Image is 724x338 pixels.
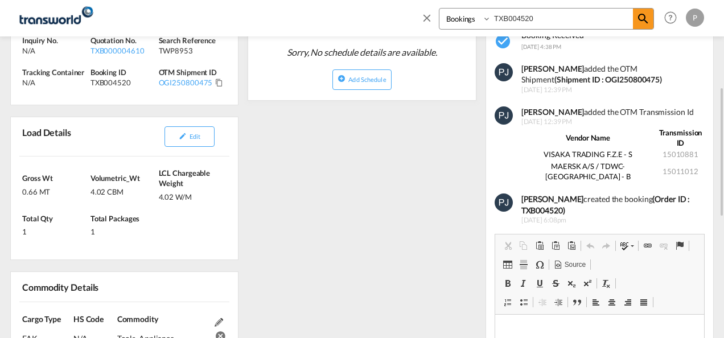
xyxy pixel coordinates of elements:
md-icon: Click to Copy [215,79,223,86]
strong: [PERSON_NAME] [521,107,585,117]
td: 15010881 [655,149,706,160]
div: 4.02 CBM [90,184,156,197]
b: (Order ID : TXB004520) [521,194,690,215]
input: Enter Booking ID, Reference ID, Order ID [491,9,633,28]
span: [DATE] 6:08pm [521,216,706,225]
div: N/A [22,77,88,88]
button: icon-plus-circleAdd Schedule [332,69,391,90]
img: 9seF9gAAAAGSURBVAMAowvrW6TakD8AAAAASUVORK5CYII= [495,63,513,81]
strong: [PERSON_NAME] [521,64,585,73]
a: Insert Special Character [532,257,548,272]
span: Sorry, No schedule details are available. [282,42,442,63]
a: Justify [636,295,652,310]
div: N/A [22,46,88,56]
img: 9seF9gAAAAGSURBVAMAowvrW6TakD8AAAAASUVORK5CYII= [495,106,513,125]
img: 9seF9gAAAAGSURBVAMAowvrW6TakD8AAAAASUVORK5CYII= [495,193,513,212]
a: Paste from Word [563,238,579,253]
a: Undo (Ctrl+Z) [582,238,598,253]
b: [PERSON_NAME] [521,194,584,204]
md-icon: icon-checkbox-marked-circle [495,32,513,51]
div: TXB004520 [90,77,156,88]
a: Underline (Ctrl+U) [532,276,548,291]
strong: (Shipment ID : OGI250800475) [554,75,662,84]
span: Inquiry No. [22,36,58,45]
span: Search Reference [159,36,216,45]
div: 1 [22,224,88,237]
a: Increase Indent [550,295,566,310]
a: Decrease Indent [534,295,550,310]
strong: Transmission ID [659,128,702,147]
a: Center [604,295,620,310]
td: 15011012 [655,160,706,182]
a: Table [500,257,516,272]
span: [DATE] 12:39 PM [521,85,706,95]
md-icon: icon-magnify [636,12,650,26]
body: Editor, editor4 [11,11,198,23]
a: Align Right [620,295,636,310]
span: Source [563,260,586,270]
div: 1 [90,224,156,237]
a: Block Quote [569,295,585,310]
a: Italic (Ctrl+I) [516,276,532,291]
strong: Vendor Name [566,133,610,142]
span: Edit [190,133,200,140]
a: Remove Format [598,276,614,291]
td: VISAKA TRADING F.Z.E - S [521,149,655,160]
a: Link (Ctrl+K) [640,238,656,253]
div: P [686,9,704,27]
span: [DATE] 4:38 PM [521,43,562,50]
span: icon-magnify [633,9,653,29]
a: Source [550,257,589,272]
div: OGI250800475 [159,77,213,88]
a: Superscript [579,276,595,291]
div: 0.66 MT [22,184,88,197]
div: Help [661,8,686,28]
md-icon: icon-close [421,11,433,24]
a: Paste (Ctrl+V) [532,238,548,253]
span: Quotation No. [90,36,137,45]
a: Align Left [588,295,604,310]
div: Commodity Details [19,277,122,296]
span: Commodity [117,314,158,324]
div: 4.02 W/M [159,189,224,202]
md-icon: icon-pencil [179,132,187,140]
a: Strikethrough [548,276,563,291]
a: Insert/Remove Bulleted List [516,295,532,310]
span: Booking ID [90,68,126,77]
div: added the OTM Shipment [521,63,706,85]
span: OTM Shipment ID [159,68,217,77]
span: icon-close [421,8,439,35]
a: Insert Horizontal Line [516,257,532,272]
img: f753ae806dec11f0841701cdfdf085c0.png [17,5,94,31]
div: TWP8953 [159,46,224,56]
span: HS Code [73,314,104,324]
span: Tracking Container [22,68,84,77]
a: Spell Check As You Type [617,238,637,253]
td: MAERSK A/S / TDWC-[GEOGRAPHIC_DATA] - B [521,160,655,182]
div: TXB000004610 [90,46,156,56]
span: Add Schedule [348,76,386,83]
a: Copy (Ctrl+C) [516,238,532,253]
div: created the booking [521,193,706,216]
button: icon-pencilEdit [164,126,215,147]
a: Paste as plain text (Ctrl+Shift+V) [548,238,563,253]
md-icon: icon-plus-circle [338,75,345,83]
span: LCL Chargeable Weight [159,168,211,188]
a: Insert/Remove Numbered List [500,295,516,310]
div: Load Details [19,122,76,151]
div: added the OTM Transmission Id [521,106,706,118]
md-icon: Edit [215,318,223,327]
md-icon: icon-cancel [215,329,223,337]
span: [DATE] 12:39 PM [521,117,706,127]
a: Cut (Ctrl+X) [500,238,516,253]
span: Total Packages [90,214,140,223]
span: Total Qty [22,214,53,223]
span: Volumetric_Wt [90,174,140,183]
a: Bold (Ctrl+B) [500,276,516,291]
span: Cargo Type [22,314,61,324]
span: Help [661,8,680,27]
span: Gross Wt [22,174,53,183]
a: Redo (Ctrl+Y) [598,238,614,253]
a: Unlink [656,238,672,253]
